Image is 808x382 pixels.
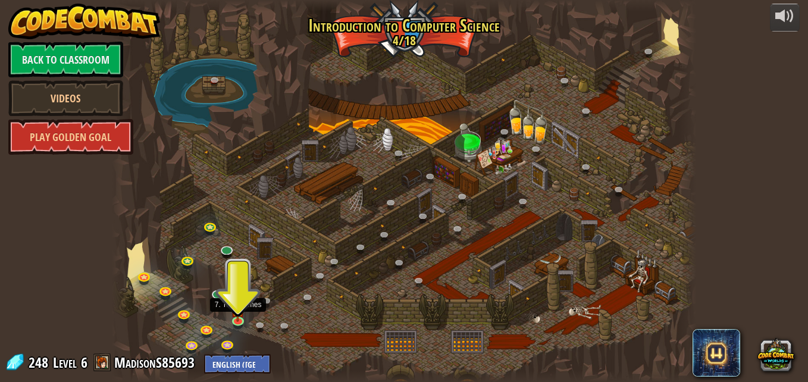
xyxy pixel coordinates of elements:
[53,353,77,372] span: Level
[770,4,800,32] button: Adjust volume
[8,80,123,116] a: Videos
[8,42,123,77] a: Back to Classroom
[231,298,245,322] img: level-banner-started.png
[81,353,87,372] span: 6
[8,119,133,155] a: Play Golden Goal
[29,353,52,372] span: 248
[114,353,198,372] a: MadisonS85693
[8,4,161,39] img: CodeCombat - Learn how to code by playing a game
